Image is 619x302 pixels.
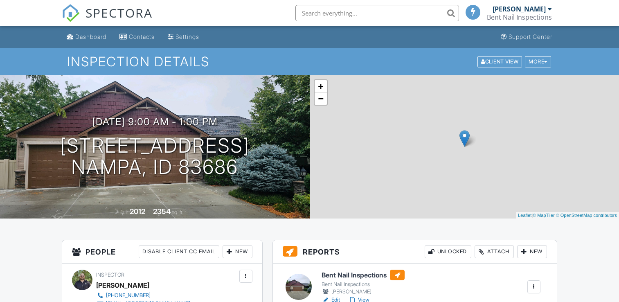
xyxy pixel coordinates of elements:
div: [PERSON_NAME] [493,5,546,13]
a: Client View [477,58,524,64]
div: Contacts [129,33,155,40]
div: [PHONE_NUMBER] [106,292,151,299]
div: 2354 [153,207,171,216]
div: More [525,56,551,67]
h1: [STREET_ADDRESS] Nampa, ID 83686 [60,135,250,178]
span: Built [119,209,128,215]
a: Contacts [116,29,158,45]
input: Search everything... [295,5,459,21]
a: Support Center [497,29,556,45]
h6: Bent Nail Inspections [322,270,405,280]
h3: [DATE] 9:00 am - 1:00 pm [92,116,218,127]
a: © MapTiler [533,213,555,218]
a: Bent Nail Inspections Bent Nail Inspections [PERSON_NAME] [322,270,405,296]
h3: People [62,240,262,264]
div: Support Center [509,33,552,40]
a: [PHONE_NUMBER] [96,291,190,300]
div: New [223,245,252,258]
a: © OpenStreetMap contributors [556,213,617,218]
div: New [517,245,547,258]
img: The Best Home Inspection Software - Spectora [62,4,80,22]
h3: Reports [273,240,557,264]
span: Inspector [96,272,124,278]
div: Settings [176,33,199,40]
div: Unlocked [425,245,471,258]
div: Disable Client CC Email [139,245,219,258]
div: [PERSON_NAME] [322,288,405,296]
a: Zoom in [315,80,327,92]
a: Dashboard [63,29,110,45]
span: sq. ft. [172,209,183,215]
div: Bent Nail Inspections [487,13,552,21]
div: Client View [477,56,522,67]
div: 2012 [130,207,145,216]
a: Zoom out [315,92,327,105]
a: Leaflet [518,213,531,218]
span: SPECTORA [86,4,153,21]
div: [PERSON_NAME] [96,279,149,291]
div: | [516,212,619,219]
h1: Inspection Details [67,54,552,69]
a: SPECTORA [62,11,153,28]
div: Dashboard [75,33,106,40]
a: Settings [164,29,203,45]
div: Bent Nail Inspections [322,281,405,288]
div: Attach [475,245,514,258]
